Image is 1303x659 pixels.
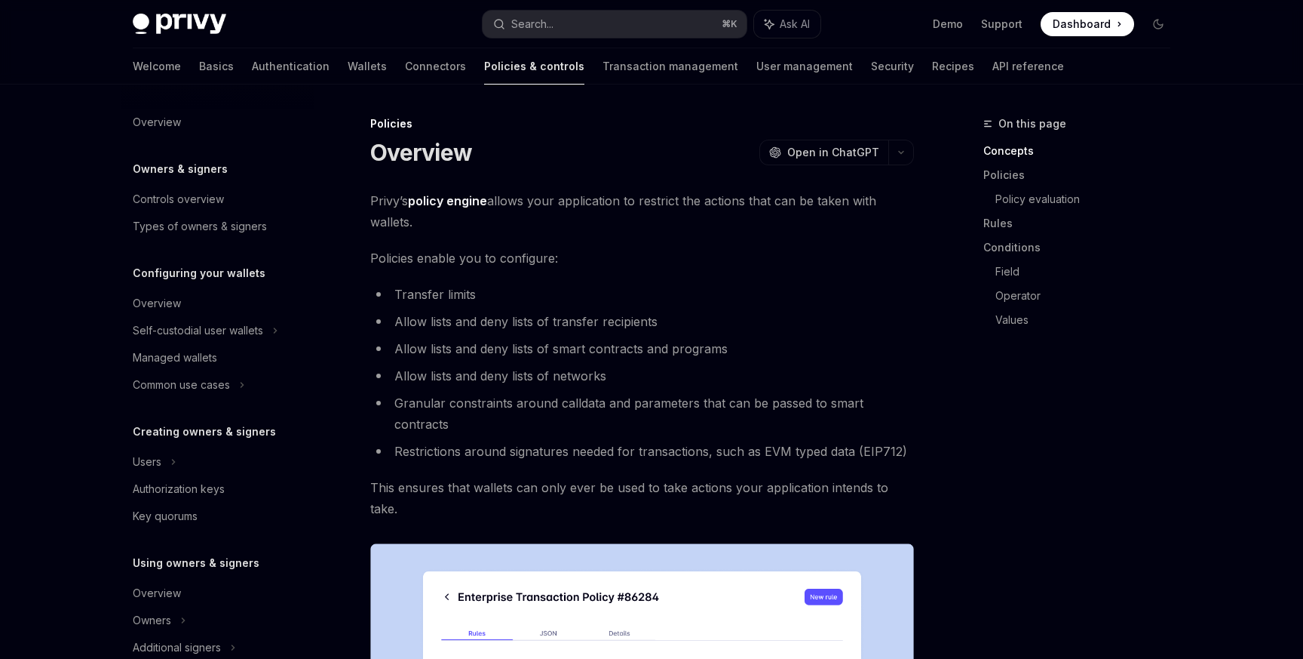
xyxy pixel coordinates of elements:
a: Operator [995,284,1182,308]
a: Key quorums [121,503,314,530]
span: Policies enable you to configure: [370,248,914,269]
li: Allow lists and deny lists of smart contracts and programs [370,338,914,359]
a: Support [981,17,1022,32]
a: Policies & controls [484,48,584,85]
a: Basics [199,48,234,85]
li: Granular constraints around calldata and parameters that can be passed to smart contracts [370,393,914,435]
a: Policies [983,163,1182,187]
h5: Creating owners & signers [133,423,276,441]
div: Overview [133,294,181,313]
a: API reference [992,48,1064,85]
a: Wallets [348,48,387,85]
a: Managed wallets [121,344,314,371]
a: Controls overview [121,186,314,213]
a: Authentication [252,48,330,85]
a: Rules [983,211,1182,236]
a: Types of owners & signers [121,213,314,240]
a: Conditions [983,236,1182,260]
span: This ensures that wallets can only ever be used to take actions your application intends to take. [370,477,914,519]
h1: Overview [370,139,472,166]
li: Restrictions around signatures needed for transactions, such as EVM typed data (EIP712) [370,441,914,462]
a: Overview [121,290,314,317]
a: Security [871,48,914,85]
button: Search...⌘K [483,11,747,38]
div: Controls overview [133,190,224,208]
span: Ask AI [780,17,810,32]
div: Users [133,453,161,471]
a: Policy evaluation [995,187,1182,211]
div: Key quorums [133,507,198,525]
strong: policy engine [408,193,487,208]
button: Open in ChatGPT [759,140,888,165]
li: Allow lists and deny lists of transfer recipients [370,311,914,332]
a: Recipes [932,48,974,85]
div: Authorization keys [133,480,225,498]
div: Types of owners & signers [133,217,267,236]
a: Dashboard [1041,12,1134,36]
img: dark logo [133,14,226,35]
div: Search... [511,15,553,33]
h5: Configuring your wallets [133,264,265,282]
a: User management [756,48,853,85]
a: Concepts [983,139,1182,163]
div: Managed wallets [133,349,217,367]
a: Connectors [405,48,466,85]
a: Field [995,260,1182,284]
span: Privy’s allows your application to restrict the actions that can be taken with wallets. [370,190,914,232]
a: Authorization keys [121,476,314,503]
div: Overview [133,584,181,602]
button: Ask AI [754,11,820,38]
div: Policies [370,116,914,131]
div: Common use cases [133,376,230,394]
span: ⌘ K [722,18,737,30]
li: Transfer limits [370,284,914,305]
button: Toggle dark mode [1146,12,1170,36]
div: Overview [133,113,181,131]
a: Transaction management [602,48,738,85]
a: Welcome [133,48,181,85]
a: Demo [933,17,963,32]
h5: Owners & signers [133,160,228,178]
h5: Using owners & signers [133,554,259,572]
a: Overview [121,109,314,136]
span: Dashboard [1053,17,1111,32]
div: Additional signers [133,639,221,657]
a: Overview [121,580,314,607]
li: Allow lists and deny lists of networks [370,365,914,386]
span: Open in ChatGPT [787,145,879,160]
a: Values [995,308,1182,332]
div: Owners [133,611,171,630]
span: On this page [998,115,1066,133]
div: Self-custodial user wallets [133,322,263,340]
